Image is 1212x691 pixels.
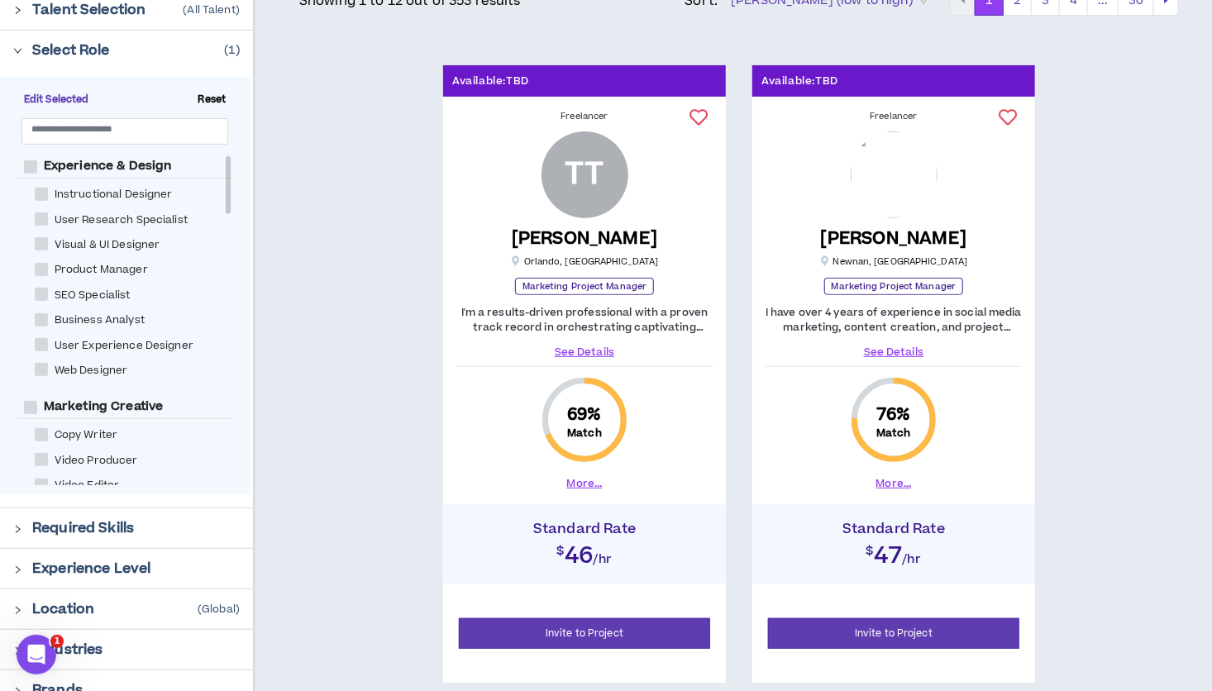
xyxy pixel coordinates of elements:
[768,618,1019,649] button: Invite to Project
[594,550,613,568] span: /hr
[851,131,938,218] img: rVADDFSiGXARspklEy69HE2UMkJhAyXu2pgMP6Yp.png
[50,635,64,648] span: 1
[766,305,1022,335] p: I have over 4 years of experience in social media marketing, content creation, and project manage...
[17,635,56,674] iframe: Intercom live chat
[567,476,603,491] button: More...
[452,74,529,89] p: Available: TBD
[451,537,718,567] h2: $46
[456,110,713,123] div: Freelancer
[511,255,659,268] p: Orlando , [GEOGRAPHIC_DATA]
[48,187,179,203] span: Instructional Designer
[512,228,658,249] h5: [PERSON_NAME]
[17,93,96,107] span: Edit Selected
[820,255,968,268] p: Newnan , [GEOGRAPHIC_DATA]
[13,46,22,55] span: right
[37,398,170,415] span: Marketing Creative
[459,618,710,649] button: Invite to Project
[48,453,145,469] span: Video Producer
[32,559,150,579] p: Experience Level
[567,403,601,427] span: 69 %
[456,305,713,335] p: I'm a results-driven professional with a proven track record in orchestrating captivating experie...
[761,521,1027,537] h4: Standard Rate
[515,278,655,295] p: Marketing Project Manager
[876,476,912,491] button: More...
[456,345,713,360] a: See Details
[48,312,151,328] span: Business Analyst
[13,525,22,534] span: right
[183,3,240,17] p: ( All Talent )
[32,518,134,538] p: Required Skills
[37,158,179,174] span: Experience & Design
[13,565,22,574] span: right
[451,521,718,537] h4: Standard Rate
[766,110,1022,123] div: Freelancer
[48,288,137,303] span: SEO Specialist
[876,427,911,440] small: Match
[48,363,135,379] span: Web Designer
[876,403,910,427] span: 76 %
[192,93,233,107] span: Reset
[48,212,194,228] span: User Research Specialist
[13,606,22,615] span: right
[48,262,155,278] span: Product Manager
[821,228,967,249] h5: [PERSON_NAME]
[13,6,22,15] span: right
[48,427,125,443] span: Copy Writer
[567,427,602,440] small: Match
[48,338,200,354] span: User Experience Designer
[48,237,167,253] span: Visual & UI Designer
[32,599,94,619] p: Location
[32,41,110,60] p: Select Role
[761,537,1027,567] h2: $47
[824,278,964,295] p: Marketing Project Manager
[542,131,628,218] div: Taylor T.
[761,74,838,89] p: Available: TBD
[32,640,103,660] p: Industries
[224,41,240,60] p: ( 1 )
[198,603,240,616] p: (Global)
[13,646,22,655] span: right
[565,160,604,189] div: TT
[903,550,922,568] span: /hr
[766,345,1022,360] a: See Details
